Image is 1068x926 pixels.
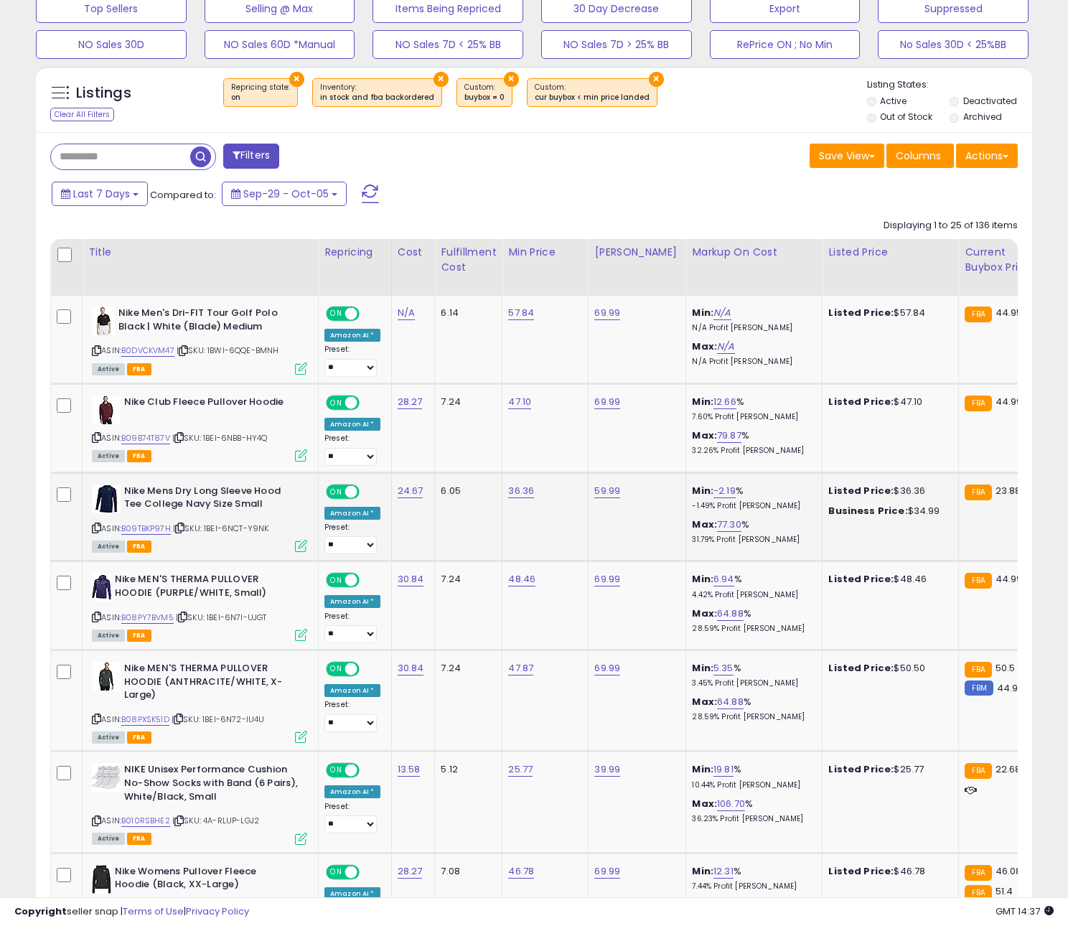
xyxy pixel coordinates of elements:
div: $50.50 [828,662,947,675]
small: FBA [965,396,991,411]
span: | SKU: 4A-RLUP-LGJ2 [172,815,259,826]
div: % [692,696,811,722]
p: 10.44% Profit [PERSON_NAME] [692,780,811,790]
span: ON [327,308,345,320]
p: 31.79% Profit [PERSON_NAME] [692,535,811,545]
span: 44.99 [996,395,1023,408]
span: FBA [127,450,151,462]
a: 28.27 [398,395,423,409]
img: 410IhappMIL._SL40_.jpg [92,396,121,424]
div: ASIN: [92,662,307,742]
div: $57.84 [828,307,947,319]
a: 19.81 [713,762,734,777]
p: N/A Profit [PERSON_NAME] [692,357,811,367]
a: 46.78 [508,864,534,879]
span: All listings currently available for purchase on Amazon [92,450,125,462]
span: 23.88 [996,484,1021,497]
b: Listed Price: [828,306,894,319]
b: Nike MEN'S THERMA PULLOVER HOODIE (PURPLE/WHITE, Small) [115,573,289,603]
div: ASIN: [92,573,307,640]
span: Repricing state : [231,82,290,103]
a: 36.36 [508,484,534,498]
span: | SKU: 1BWI-6QQE-BMNH [177,345,279,356]
span: 44.95 [996,306,1023,319]
small: FBA [965,307,991,322]
div: Preset: [324,802,380,834]
a: 13.58 [398,762,421,777]
div: Cost [398,245,429,260]
a: N/A [717,340,734,354]
span: All listings currently available for purchase on Amazon [92,630,125,642]
label: Deactivated [963,95,1017,107]
b: Min: [692,661,713,675]
a: -2.19 [713,484,736,498]
div: Clear All Filters [50,108,114,121]
span: OFF [357,764,380,777]
button: NO Sales 7D < 25% BB [373,30,523,59]
img: 31fj0Ze8ERL._SL40_.jpg [92,865,111,894]
button: × [504,72,519,87]
b: Max: [692,340,717,353]
span: OFF [357,396,380,408]
span: Sep-29 - Oct-05 [243,187,329,201]
a: Privacy Policy [186,904,249,918]
div: Amazon AI * [324,785,380,798]
p: 4.42% Profit [PERSON_NAME] [692,590,811,600]
div: % [692,429,811,456]
span: OFF [357,308,380,320]
div: $46.78 [828,865,947,878]
span: Custom: [464,82,505,103]
div: Preset: [324,345,380,377]
div: ASIN: [92,485,307,551]
button: Actions [956,144,1018,168]
button: Filters [223,144,279,169]
div: % [692,573,811,599]
div: Preset: [324,434,380,466]
p: 28.59% Profit [PERSON_NAME] [692,624,811,634]
div: Amazon AI * [324,507,380,520]
b: Listed Price: [828,762,894,776]
img: 31zNHlz8PWL._SL40_.jpg [92,573,111,602]
div: Preset: [324,612,380,644]
label: Out of Stock [880,111,932,123]
p: Listing States: [867,78,1033,92]
div: % [692,662,811,688]
img: 31TAq6TG1DL._SL40_.jpg [92,485,121,513]
a: B08PY7BVM5 [121,612,174,624]
a: 69.99 [594,306,620,320]
div: cur buybox < min price landed [535,93,650,103]
div: 7.24 [441,573,491,586]
div: 7.24 [441,396,491,408]
b: Business Price: [828,504,907,518]
b: Min: [692,864,713,878]
span: Compared to: [150,188,216,202]
div: $36.36 [828,485,947,497]
a: 64.88 [717,607,744,621]
span: | SKU: 1BEI-6N7I-UJGT [176,612,267,623]
small: FBA [965,662,991,678]
div: in stock and fba backordered [320,93,434,103]
b: Listed Price: [828,572,894,586]
b: Min: [692,762,713,776]
span: ON [327,866,345,878]
span: Custom: [535,82,650,103]
span: FBA [127,630,151,642]
a: 69.99 [594,661,620,675]
span: Last 7 Days [73,187,130,201]
div: Listed Price [828,245,952,260]
span: ON [327,663,345,675]
a: 69.99 [594,572,620,586]
button: NO Sales 30D [36,30,187,59]
a: B010RSBHE2 [121,815,170,827]
a: 106.70 [717,797,745,811]
b: Listed Price: [828,864,894,878]
b: NIKE Unisex Performance Cushion No-Show Socks with Band (6 Pairs), White/Black, Small [124,763,299,807]
b: Nike Womens Pullover Fleece Hoodie (Black, XX-Large) [115,865,289,895]
span: FBA [127,363,151,375]
div: Current Buybox Price [965,245,1039,275]
div: 5.12 [441,763,491,776]
span: | SKU: 1BEI-6NCT-Y9NK [173,523,269,534]
div: Preset: [324,523,380,555]
b: Min: [692,306,713,319]
div: ASIN: [92,763,307,843]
